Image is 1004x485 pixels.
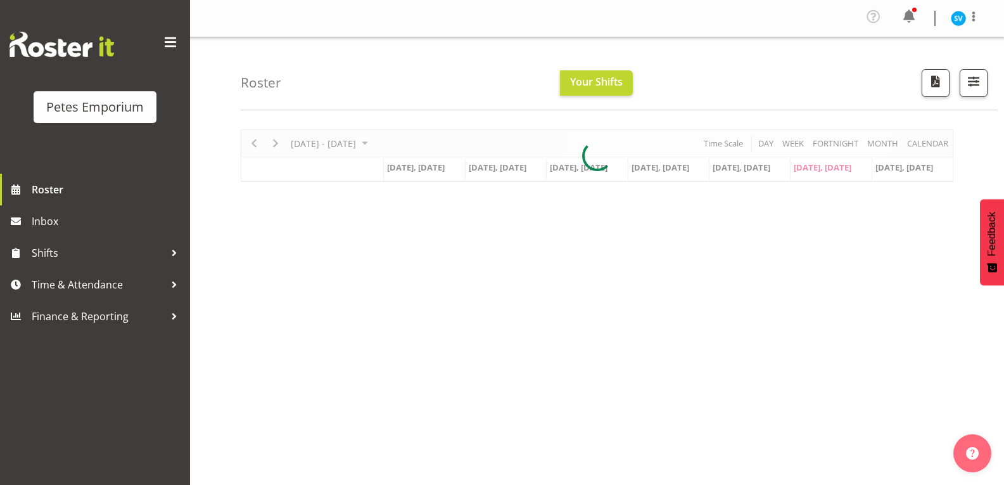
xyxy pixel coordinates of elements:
button: Download a PDF of the roster according to the set date range. [922,69,950,97]
span: Finance & Reporting [32,307,165,326]
img: sasha-vandervalk6911.jpg [951,11,966,26]
span: Shifts [32,243,165,262]
span: Roster [32,180,184,199]
span: Feedback [986,212,998,256]
div: Petes Emporium [46,98,144,117]
h4: Roster [241,75,281,90]
img: help-xxl-2.png [966,447,979,460]
img: Rosterit website logo [10,32,114,57]
button: Your Shifts [560,70,633,96]
span: Inbox [32,212,184,231]
span: Your Shifts [570,75,623,89]
span: Time & Attendance [32,275,165,294]
button: Filter Shifts [960,69,988,97]
button: Feedback - Show survey [980,199,1004,285]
